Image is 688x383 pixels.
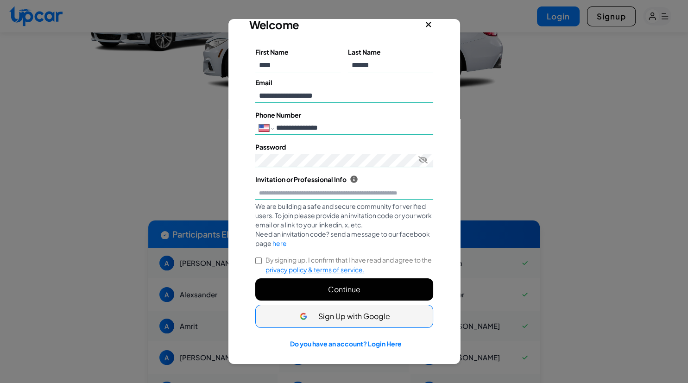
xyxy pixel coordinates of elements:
[422,17,436,32] button: Close
[255,201,433,248] div: We are building a safe and secure community for verified users. To join please provide an invitat...
[418,155,428,164] button: Toggle password visibility
[265,265,365,274] span: privacy policy & terms of service.
[249,17,402,32] h3: Welcome
[255,305,433,328] button: Sign Up with Google
[255,47,341,57] label: First Name
[272,239,287,247] a: here
[298,311,309,322] img: Google Icon
[255,78,433,88] label: Email
[290,339,402,348] a: Do you have an account? Login Here
[265,255,433,275] label: By signing up, I confirm that I have read and agree to the
[348,47,433,57] label: Last Name
[255,278,433,301] button: Continue
[318,311,390,322] span: Sign Up with Google
[255,142,433,152] label: Password
[255,110,433,120] label: Phone Number
[255,175,433,184] label: Invitation or Professional Info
